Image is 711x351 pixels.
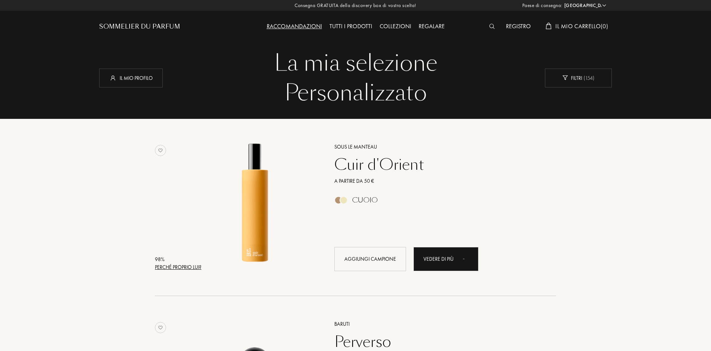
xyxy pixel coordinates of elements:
[105,78,606,108] div: Personalizzato
[329,177,545,185] a: A partire da 50 €
[99,22,180,31] a: Sommelier du Parfum
[413,247,478,271] a: Vedere di piùanimation
[263,22,326,32] div: Raccomandazioni
[562,75,568,80] img: new_filter_w.svg
[415,22,448,30] a: Regalare
[546,23,552,29] img: cart_white.svg
[155,322,166,333] img: no_like_p.png
[329,143,545,151] a: Sous le Manteau
[522,2,562,9] span: Paese di consegna:
[193,134,323,280] a: Cuir d'Orient Sous le Manteau
[263,22,326,30] a: Raccomandazioni
[329,198,545,206] a: Cuoio
[155,256,201,263] div: 98 %
[193,142,317,266] img: Cuir d'Orient Sous le Manteau
[489,24,495,29] img: search_icn_white.svg
[376,22,415,32] div: Collezioni
[376,22,415,30] a: Collezioni
[326,22,376,32] div: Tutti i prodotti
[415,22,448,32] div: Regalare
[155,263,201,271] div: Perché proprio lui?
[555,22,608,30] span: Il mio carrello ( 0 )
[582,74,594,81] span: ( 154 )
[109,74,117,81] img: profil_icn_w.svg
[155,145,166,156] img: no_like_p.png
[502,22,535,32] div: Registro
[413,247,478,271] div: Vedere di più
[329,156,545,173] a: Cuir d'Orient
[329,320,545,328] a: Baruti
[502,22,535,30] a: Registro
[460,251,475,266] div: animation
[99,68,163,87] div: Il mio profilo
[352,196,378,204] div: Cuoio
[545,68,612,87] div: Filtri
[329,333,545,351] a: Perverso
[105,48,606,78] div: La mia selezione
[326,22,376,30] a: Tutti i prodotti
[334,247,406,271] div: Aggiungi campione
